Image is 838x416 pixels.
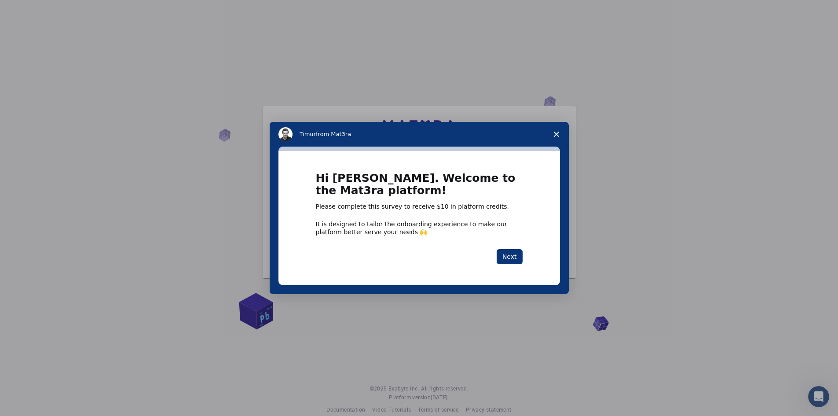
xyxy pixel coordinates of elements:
img: Profile image for Timur [278,127,293,141]
span: from Mat3ra [316,131,351,137]
span: Timur [300,131,316,137]
h1: Hi [PERSON_NAME]. Welcome to the Mat3ra platform! [316,172,523,202]
span: Υποστήριξη [15,6,62,14]
span: Close survey [544,122,569,147]
button: Next [497,249,523,264]
div: It is designed to tailor the onboarding experience to make our platform better serve your needs 🙌 [316,220,523,236]
div: Please complete this survey to receive $10 in platform credits. [316,202,523,211]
